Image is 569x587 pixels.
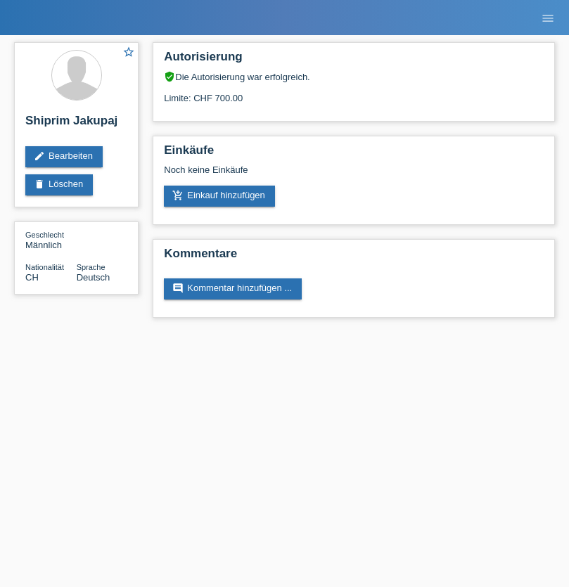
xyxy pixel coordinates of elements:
[77,272,110,283] span: Deutsch
[164,82,544,103] div: Limite: CHF 700.00
[34,179,45,190] i: delete
[534,13,562,22] a: menu
[172,190,184,201] i: add_shopping_cart
[164,186,275,207] a: add_shopping_cartEinkauf hinzufügen
[164,165,544,186] div: Noch keine Einkäufe
[34,150,45,162] i: edit
[541,11,555,25] i: menu
[25,114,127,135] h2: Shiprim Jakupaj
[25,174,93,195] a: deleteLöschen
[25,229,77,250] div: Männlich
[164,50,544,71] h2: Autorisierung
[77,263,106,271] span: Sprache
[25,272,39,283] span: Schweiz
[25,146,103,167] a: editBearbeiten
[25,231,64,239] span: Geschlecht
[172,283,184,294] i: comment
[164,247,544,268] h2: Kommentare
[122,46,135,60] a: star_border
[25,263,64,271] span: Nationalität
[122,46,135,58] i: star_border
[164,143,544,165] h2: Einkäufe
[164,71,175,82] i: verified_user
[164,278,302,299] a: commentKommentar hinzufügen ...
[164,71,544,82] div: Die Autorisierung war erfolgreich.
